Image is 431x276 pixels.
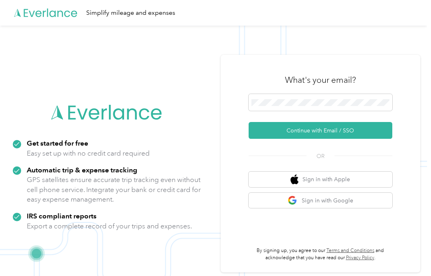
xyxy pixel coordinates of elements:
[27,212,97,220] strong: IRS compliant reports
[27,175,201,204] p: GPS satellites ensure accurate trip tracking even without cell phone service. Integrate your bank...
[306,152,334,160] span: OR
[288,196,298,206] img: google logo
[27,148,150,158] p: Easy set up with no credit card required
[285,74,356,86] h3: What's your email?
[249,122,392,139] button: Continue with Email / SSO
[249,193,392,208] button: google logoSign in with Google
[27,139,88,147] strong: Get started for free
[346,255,374,261] a: Privacy Policy
[291,174,299,184] img: apple logo
[326,248,374,254] a: Terms and Conditions
[249,172,392,187] button: apple logoSign in with Apple
[86,8,175,18] div: Simplify mileage and expenses
[27,221,192,231] p: Export a complete record of your trips and expenses.
[249,247,392,261] p: By signing up, you agree to our and acknowledge that you have read our .
[27,166,137,174] strong: Automatic trip & expense tracking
